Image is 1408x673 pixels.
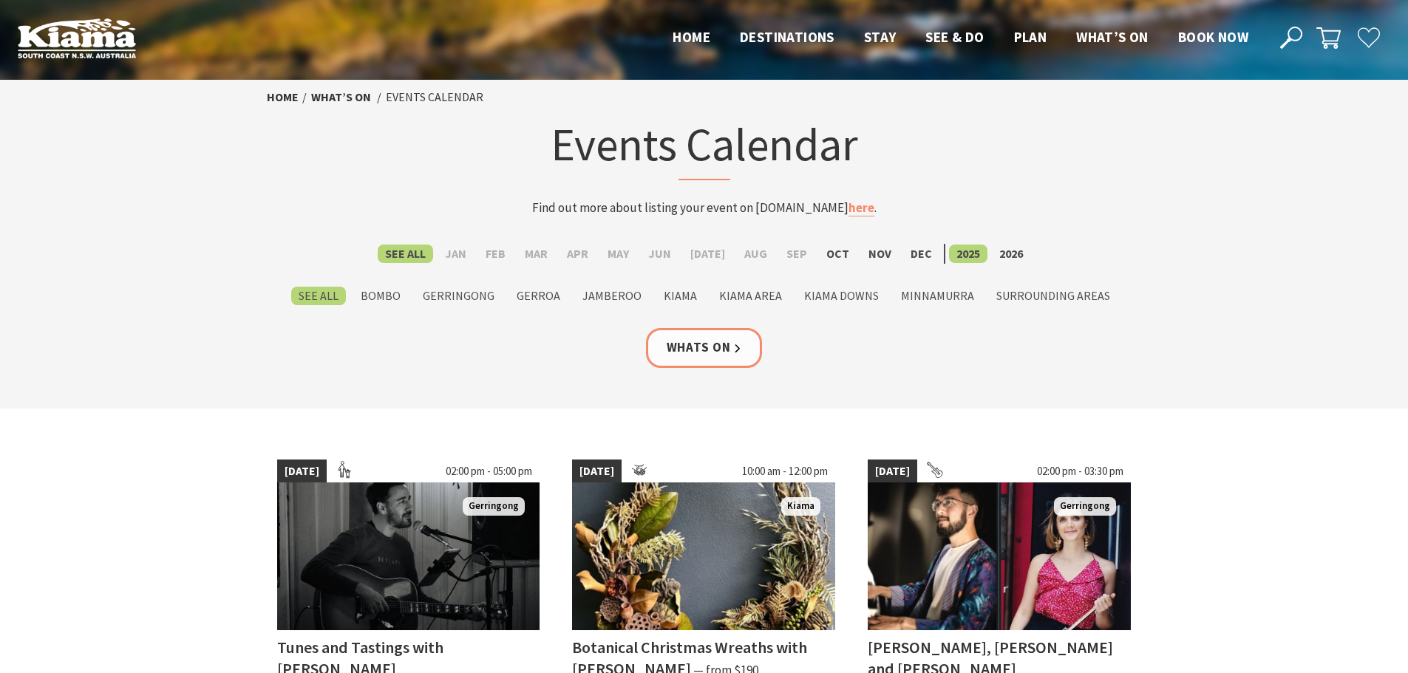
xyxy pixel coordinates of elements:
span: [DATE] [277,460,327,483]
span: 10:00 am - 12:00 pm [735,460,835,483]
label: Nov [861,245,899,263]
label: Jamberoo [575,287,649,305]
label: Sep [779,245,814,263]
label: Apr [560,245,596,263]
a: Whats On [646,328,763,367]
nav: Main Menu [658,26,1263,50]
label: See All [291,287,346,305]
span: 02:00 pm - 03:30 pm [1030,460,1131,483]
span: Book now [1178,28,1248,46]
label: Oct [819,245,857,263]
label: Jan [438,245,474,263]
span: Gerringong [463,497,525,516]
span: Gerringong [1054,497,1116,516]
span: [DATE] [868,460,917,483]
span: Plan [1014,28,1047,46]
img: Kiama Logo [18,18,136,58]
label: Feb [478,245,513,263]
a: here [848,199,874,216]
label: Aug [737,245,775,263]
label: Bombo [353,287,408,305]
label: May [600,245,636,263]
a: Home [267,89,299,105]
img: Man playing piano and woman holding flute [868,482,1131,630]
label: 2025 [949,245,987,263]
span: See & Do [925,28,984,46]
a: What’s On [311,89,371,105]
label: Gerringong [415,287,502,305]
label: Jun [641,245,679,263]
label: See All [378,245,433,263]
span: Stay [864,28,897,46]
span: Home [673,28,710,46]
span: Destinations [740,28,834,46]
li: Events Calendar [386,88,483,107]
label: Kiama Downs [797,287,886,305]
span: Kiama [781,497,820,516]
label: Surrounding Areas [989,287,1118,305]
label: Gerroa [509,287,568,305]
label: 2026 [992,245,1030,263]
img: Botanical Wreath [572,482,835,630]
label: Minnamurra [894,287,982,305]
label: [DATE] [683,245,732,263]
label: Mar [517,245,555,263]
span: 02:00 pm - 05:00 pm [438,460,540,483]
p: Find out more about listing your event on [DOMAIN_NAME] . [415,198,994,218]
label: Kiama [656,287,704,305]
label: Dec [903,245,939,263]
img: Matt Dundas [277,482,540,630]
h1: Events Calendar [415,115,994,180]
label: Kiama Area [712,287,789,305]
span: What’s On [1076,28,1149,46]
span: [DATE] [572,460,622,483]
